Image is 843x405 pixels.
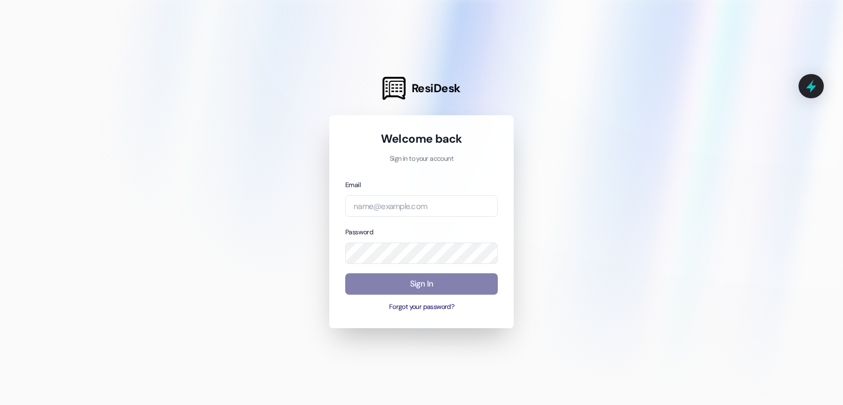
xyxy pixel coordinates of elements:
p: Sign in to your account [345,154,498,164]
span: ResiDesk [412,81,460,96]
button: Sign In [345,273,498,295]
img: ResiDesk Logo [383,77,406,100]
input: name@example.com [345,195,498,217]
label: Password [345,228,373,237]
label: Email [345,181,361,189]
h1: Welcome back [345,131,498,147]
button: Forgot your password? [345,302,498,312]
